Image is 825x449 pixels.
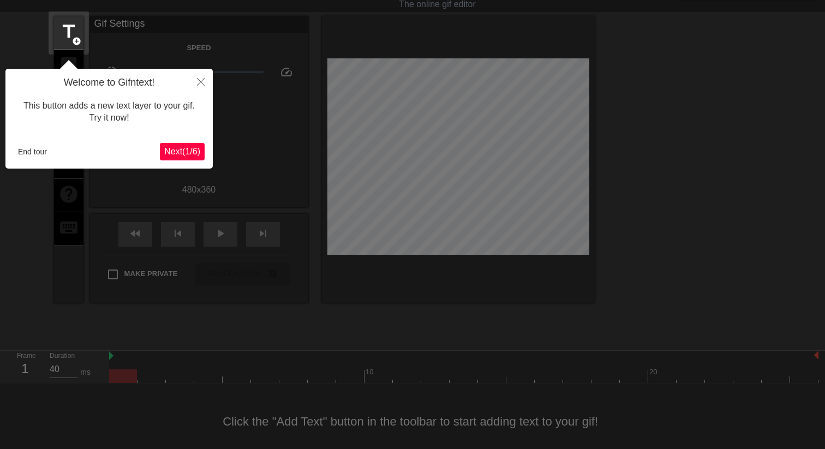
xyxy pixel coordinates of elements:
[164,147,200,156] span: Next ( 1 / 6 )
[14,89,205,135] div: This button adds a new text layer to your gif. Try it now!
[14,77,205,89] h4: Welcome to Gifntext!
[189,69,213,94] button: Close
[160,143,205,160] button: Next
[14,143,51,160] button: End tour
